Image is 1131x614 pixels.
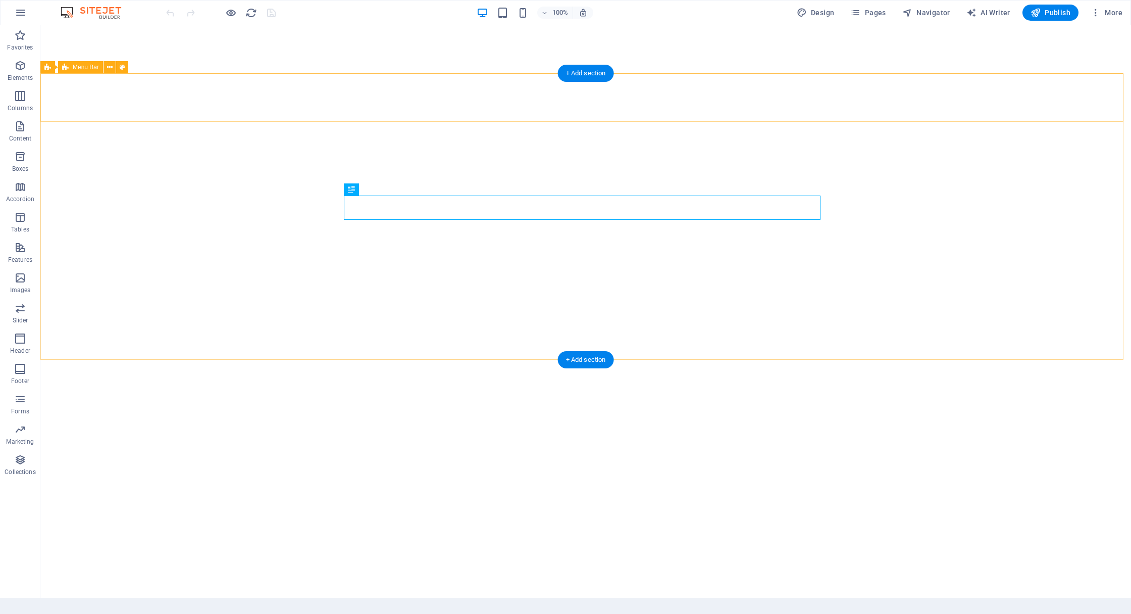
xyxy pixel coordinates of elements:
[6,195,34,203] p: Accordion
[579,8,588,17] i: On resize automatically adjust zoom level to fit chosen device.
[966,8,1010,18] span: AI Writer
[962,5,1014,21] button: AI Writer
[5,468,35,476] p: Collections
[13,316,28,324] p: Slider
[8,74,33,82] p: Elements
[537,7,573,19] button: 100%
[850,8,886,18] span: Pages
[11,407,29,415] p: Forms
[552,7,569,19] h6: 100%
[6,438,34,446] p: Marketing
[73,64,99,70] span: Menu Bar
[797,8,835,18] span: Design
[12,165,29,173] p: Boxes
[10,286,31,294] p: Images
[1022,5,1078,21] button: Publish
[558,351,614,368] div: + Add section
[8,104,33,112] p: Columns
[245,7,257,19] i: Reload page
[793,5,839,21] button: Design
[7,43,33,52] p: Favorites
[8,256,32,264] p: Features
[1087,5,1126,21] button: More
[11,377,29,385] p: Footer
[58,7,134,19] img: Editor Logo
[10,347,30,355] p: Header
[902,8,950,18] span: Navigator
[846,5,890,21] button: Pages
[558,65,614,82] div: + Add section
[245,7,257,19] button: reload
[898,5,954,21] button: Navigator
[1031,8,1070,18] span: Publish
[1091,8,1122,18] span: More
[9,134,31,143] p: Content
[225,7,237,19] button: Click here to leave preview mode and continue editing
[11,225,29,233] p: Tables
[793,5,839,21] div: Design (Ctrl+Alt+Y)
